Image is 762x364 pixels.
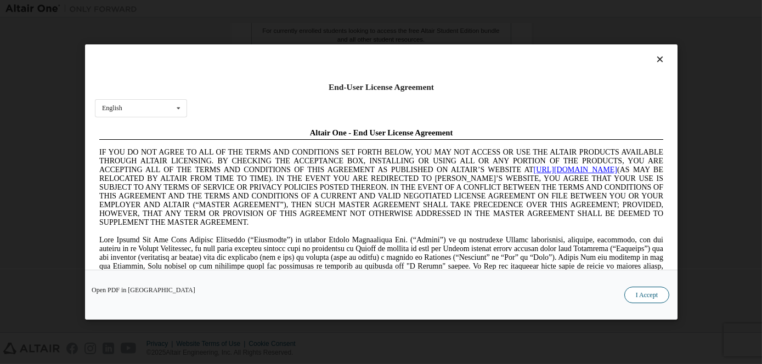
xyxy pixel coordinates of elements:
span: Lore Ipsumd Sit Ame Cons Adipisc Elitseddo (“Eiusmodte”) in utlabor Etdolo Magnaaliqua Eni. (“Adm... [4,112,568,190]
span: Altair One - End User License Agreement [215,4,358,13]
a: [URL][DOMAIN_NAME] [439,42,522,50]
a: Open PDF in [GEOGRAPHIC_DATA] [92,287,195,293]
button: I Accept [624,287,669,303]
div: End-User License Agreement [95,82,668,93]
span: IF YOU DO NOT AGREE TO ALL OF THE TERMS AND CONDITIONS SET FORTH BELOW, YOU MAY NOT ACCESS OR USE... [4,24,568,103]
div: English [102,105,122,111]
